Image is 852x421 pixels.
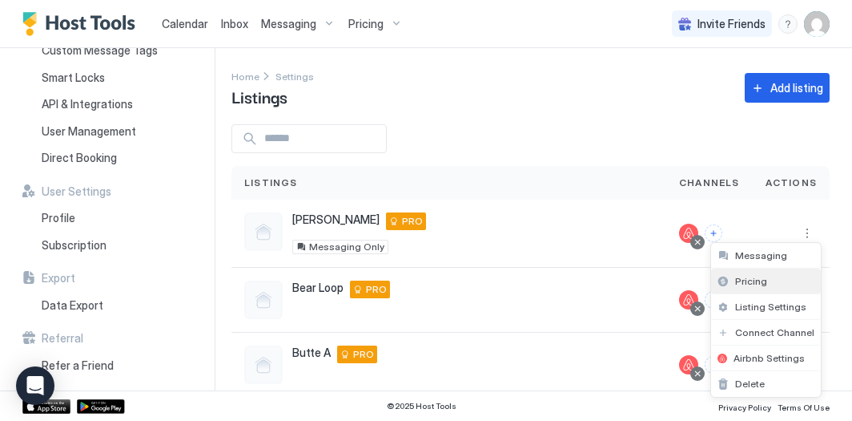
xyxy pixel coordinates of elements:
[735,301,806,313] span: Listing Settings
[735,378,765,390] span: Delete
[733,352,805,364] span: Airbnb Settings
[735,249,787,261] span: Messaging
[735,275,767,287] span: Pricing
[735,326,814,338] span: Connect Channel
[16,366,54,405] div: Open Intercom Messenger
